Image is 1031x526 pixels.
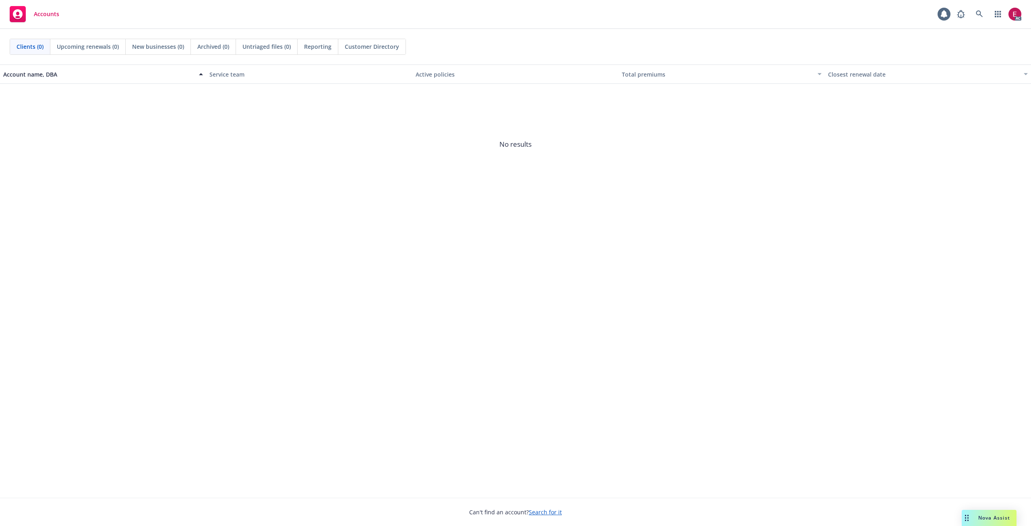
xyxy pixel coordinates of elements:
span: Clients (0) [17,42,43,51]
img: photo [1008,8,1021,21]
button: Closest renewal date [825,64,1031,84]
span: Nova Assist [978,514,1010,521]
span: Archived (0) [197,42,229,51]
a: Search for it [529,508,562,516]
button: Active policies [412,64,619,84]
span: Customer Directory [345,42,399,51]
button: Nova Assist [962,510,1017,526]
a: Accounts [6,3,62,25]
div: Drag to move [962,510,972,526]
button: Total premiums [619,64,825,84]
div: Account name, DBA [3,70,194,79]
div: Active policies [416,70,615,79]
span: Accounts [34,11,59,17]
div: Total premiums [622,70,813,79]
a: Search [971,6,988,22]
span: Can't find an account? [469,508,562,516]
button: Service team [206,64,412,84]
span: Reporting [304,42,331,51]
div: Service team [209,70,409,79]
span: New businesses (0) [132,42,184,51]
span: Untriaged files (0) [242,42,291,51]
div: Closest renewal date [828,70,1019,79]
a: Report a Bug [953,6,969,22]
a: Switch app [990,6,1006,22]
span: Upcoming renewals (0) [57,42,119,51]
